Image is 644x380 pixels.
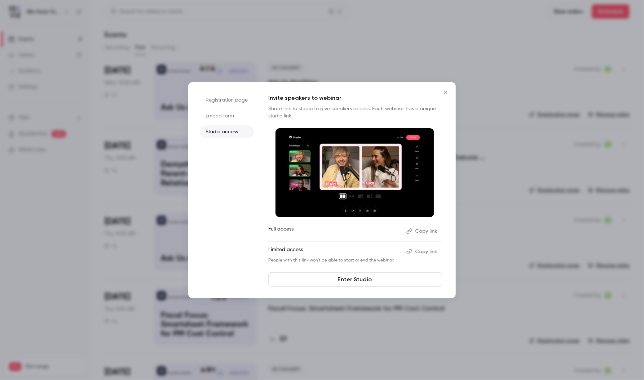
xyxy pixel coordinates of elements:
p: Limited access [268,246,401,258]
p: Full access [268,225,401,237]
li: Embed form [200,109,254,122]
a: Enter Studio [268,272,441,287]
button: Close [438,85,453,99]
button: Copy link [403,225,441,237]
p: Share link to studio to give speakers access. Each webinar has a unique studio link. [268,105,441,120]
p: Invite speakers to webinar [268,94,441,102]
li: Registration page [200,94,254,107]
img: Invite speakers to webinar [275,128,434,218]
button: Copy link [403,246,441,258]
li: Studio access [200,125,254,138]
p: People with this link won't be able to start or end the webinar [268,258,401,263]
